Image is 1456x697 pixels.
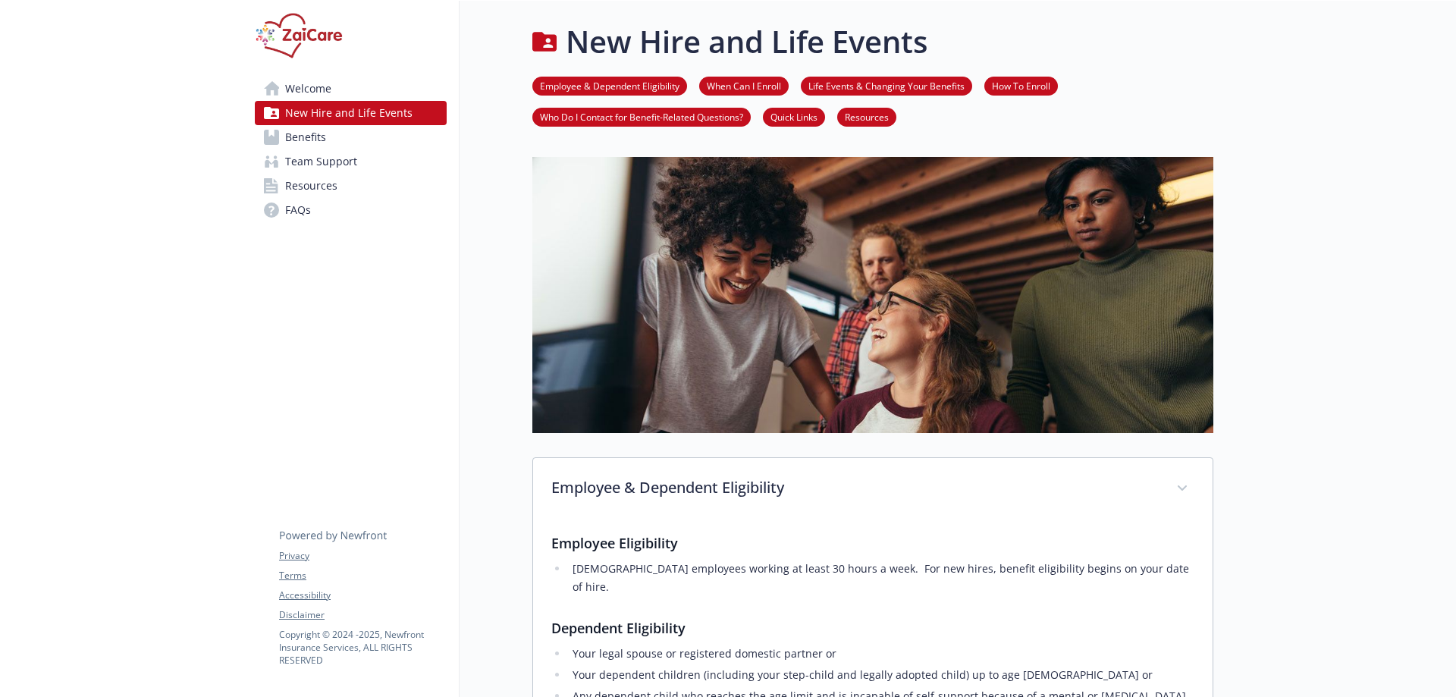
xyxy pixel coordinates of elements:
[285,125,326,149] span: Benefits
[285,198,311,222] span: FAQs
[699,78,789,93] a: When Can I Enroll
[279,549,446,563] a: Privacy
[255,101,447,125] a: New Hire and Life Events
[285,174,337,198] span: Resources
[763,109,825,124] a: Quick Links
[285,149,357,174] span: Team Support
[279,628,446,667] p: Copyright © 2024 - 2025 , Newfront Insurance Services, ALL RIGHTS RESERVED
[279,608,446,622] a: Disclaimer
[532,109,751,124] a: Who Do I Contact for Benefit-Related Questions?
[255,198,447,222] a: FAQs
[532,78,687,93] a: Employee & Dependent Eligibility
[255,125,447,149] a: Benefits
[566,19,927,64] h1: New Hire and Life Events
[801,78,972,93] a: Life Events & Changing Your Benefits
[568,666,1194,684] li: Your dependent children (including your step-child and legally adopted child) up to age [DEMOGRAP...
[533,458,1213,520] div: Employee & Dependent Eligibility
[285,101,413,125] span: New Hire and Life Events
[279,589,446,602] a: Accessibility
[551,617,1194,639] h3: Dependent Eligibility
[568,560,1194,596] li: [DEMOGRAPHIC_DATA] employees working at least 30 hours a week. For new hires, benefit eligibility...
[984,78,1058,93] a: How To Enroll
[568,645,1194,663] li: Your legal spouse or registered domestic partner or
[551,532,1194,554] h3: Employee Eligibility
[551,476,1158,499] p: Employee & Dependent Eligibility
[837,109,896,124] a: Resources
[255,149,447,174] a: Team Support
[532,157,1213,433] img: new hire page banner
[255,174,447,198] a: Resources
[279,569,446,582] a: Terms
[285,77,331,101] span: Welcome
[255,77,447,101] a: Welcome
